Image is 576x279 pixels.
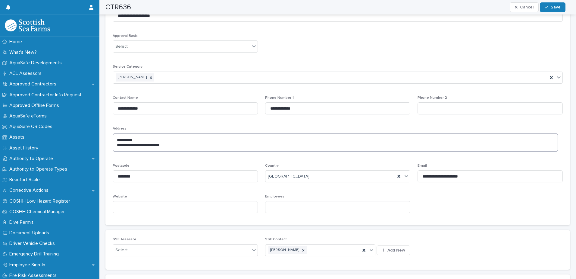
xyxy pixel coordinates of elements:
[7,39,27,45] p: Home
[7,188,53,193] p: Corrective Actions
[7,262,50,268] p: Employee Sign-In
[113,195,127,198] span: Website
[115,247,130,253] div: Select...
[7,145,43,151] p: Asset History
[7,50,42,55] p: What's New?
[7,71,46,76] p: ACL Assessors
[115,43,130,50] div: Select...
[7,251,64,257] p: Emergency Drill Training
[418,96,447,100] span: Phone Number 2
[7,230,54,236] p: Document Uploads
[265,96,294,100] span: Phone Number 1
[113,96,138,100] span: Contact Name
[7,166,72,172] p: Authority to Operate Types
[7,103,64,108] p: Approved Offline Forms
[7,113,52,119] p: AquaSafe eForms
[113,127,127,130] span: Address
[113,34,138,38] span: Approval Basis
[113,65,142,69] span: Service Category
[7,209,70,215] p: COSHH Chemical Manager
[265,238,287,241] span: SSF Contact
[265,195,284,198] span: Employees
[7,241,60,246] p: Driver Vehicle Checks
[387,248,405,252] span: Add New
[113,238,136,241] span: SSF Assessor
[7,124,57,130] p: AquaSafe QR Codes
[268,173,309,180] span: [GEOGRAPHIC_DATA]
[7,81,61,87] p: Approved Contractors
[7,198,75,204] p: COSHH Low Hazard Register
[268,246,300,254] div: [PERSON_NAME]
[7,156,58,162] p: Authority to Operate
[7,92,86,98] p: Approved Contractor Info Request
[5,19,50,31] img: bPIBxiqnSb2ggTQWdOVV
[7,60,67,66] p: AquaSafe Developments
[510,2,539,12] button: Cancel
[105,3,131,12] h2: CTR636
[377,245,410,255] button: Add New
[116,73,148,82] div: [PERSON_NAME]
[418,164,427,168] span: Email
[520,5,534,9] span: Cancel
[551,5,561,9] span: Save
[7,177,45,183] p: Beaufort Scale
[113,164,130,168] span: Postcode
[7,220,38,225] p: Dive Permit
[540,2,565,12] button: Save
[7,134,29,140] p: Assets
[7,273,61,278] p: Fire Risk Assessments
[265,164,279,168] span: Country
